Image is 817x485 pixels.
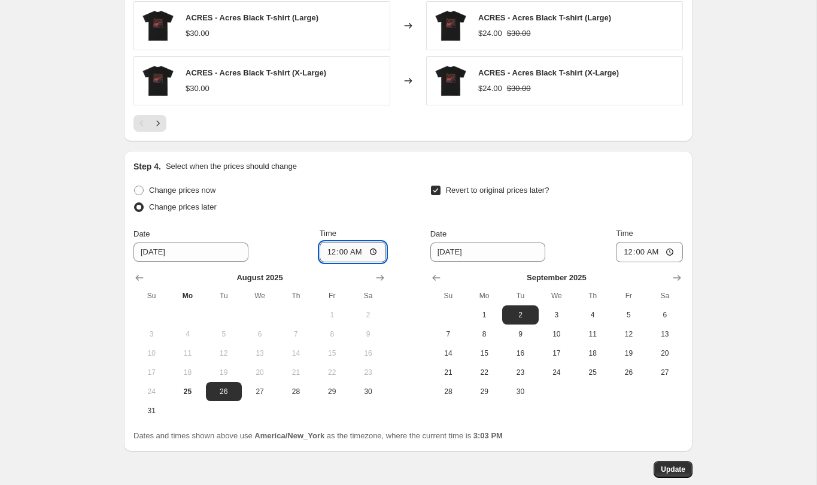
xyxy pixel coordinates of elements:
span: 17 [543,348,570,358]
button: Saturday September 20 2025 [647,344,683,363]
button: Monday September 29 2025 [466,382,502,401]
th: Tuesday [502,286,538,305]
span: 18 [174,368,201,377]
button: Sunday September 14 2025 [430,344,466,363]
th: Thursday [575,286,611,305]
span: 22 [471,368,497,377]
th: Saturday [647,286,683,305]
span: 21 [283,368,309,377]
span: Mo [174,291,201,301]
span: 24 [543,368,570,377]
span: 21 [435,368,461,377]
span: 23 [355,368,381,377]
span: Sa [652,291,678,301]
button: Saturday September 6 2025 [647,305,683,325]
span: 7 [283,329,309,339]
span: 6 [247,329,273,339]
button: Saturday August 9 2025 [350,325,386,344]
span: We [543,291,570,301]
span: $30.00 [186,29,209,38]
button: Friday September 5 2025 [611,305,646,325]
span: 13 [652,329,678,339]
span: 26 [615,368,642,377]
span: 28 [435,387,461,396]
button: Thursday September 18 2025 [575,344,611,363]
span: 11 [579,329,606,339]
span: 6 [652,310,678,320]
span: 14 [283,348,309,358]
span: 5 [615,310,642,320]
span: 29 [319,387,345,396]
input: 12:00 [616,242,683,262]
button: Show previous month, August 2025 [428,269,445,286]
button: Saturday September 13 2025 [647,325,683,344]
span: Update [661,465,685,474]
button: Tuesday August 26 2025 [206,382,242,401]
span: Tu [507,291,533,301]
button: Saturday August 16 2025 [350,344,386,363]
button: Monday August 18 2025 [169,363,205,382]
span: 30 [355,387,381,396]
b: 3:03 PM [473,431,503,440]
span: 13 [247,348,273,358]
span: 3 [138,329,165,339]
span: 12 [615,329,642,339]
span: Change prices now [149,186,215,195]
span: Time [320,229,336,238]
button: Friday August 22 2025 [314,363,350,382]
span: Tu [211,291,237,301]
button: Monday September 1 2025 [466,305,502,325]
button: Wednesday September 24 2025 [539,363,575,382]
th: Monday [466,286,502,305]
img: Acres-Acres-Black-Tee-Front-2_80x.png [433,8,469,44]
span: ACRES - Acres Black T-shirt (Large) [478,13,611,22]
h2: Step 4. [133,160,161,172]
button: Show next month, September 2025 [372,269,388,286]
button: Thursday August 7 2025 [278,325,314,344]
span: 24 [138,387,165,396]
span: 11 [174,348,201,358]
button: Saturday August 30 2025 [350,382,386,401]
button: Sunday August 17 2025 [133,363,169,382]
th: Wednesday [539,286,575,305]
input: 8/25/2025 [430,242,545,262]
span: Date [133,229,150,238]
button: Wednesday August 27 2025 [242,382,278,401]
span: 27 [247,387,273,396]
span: 3 [543,310,570,320]
th: Thursday [278,286,314,305]
button: Tuesday September 2 2025 [502,305,538,325]
span: ACRES - Acres Black T-shirt (Large) [186,13,318,22]
button: Show next month, October 2025 [669,269,685,286]
button: Tuesday September 23 2025 [502,363,538,382]
button: Friday September 12 2025 [611,325,646,344]
button: Tuesday September 9 2025 [502,325,538,344]
span: 8 [471,329,497,339]
button: Friday September 26 2025 [611,363,646,382]
button: Sunday August 24 2025 [133,382,169,401]
button: Thursday September 11 2025 [575,325,611,344]
span: $24.00 [478,84,502,93]
span: 14 [435,348,461,358]
button: Monday September 8 2025 [466,325,502,344]
button: Thursday August 28 2025 [278,382,314,401]
button: Wednesday August 20 2025 [242,363,278,382]
th: Friday [611,286,646,305]
span: We [247,291,273,301]
span: 20 [247,368,273,377]
span: Su [435,291,461,301]
span: 9 [507,329,533,339]
span: ACRES - Acres Black T-shirt (X-Large) [478,68,619,77]
span: Sa [355,291,381,301]
button: Show previous month, July 2025 [131,269,148,286]
button: Monday September 15 2025 [466,344,502,363]
span: 8 [319,329,345,339]
span: 16 [355,348,381,358]
span: 16 [507,348,533,358]
button: Friday August 8 2025 [314,325,350,344]
button: Tuesday August 12 2025 [206,344,242,363]
b: America/New_York [254,431,324,440]
button: Tuesday September 30 2025 [502,382,538,401]
nav: Pagination [133,115,166,132]
span: 1 [471,310,497,320]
